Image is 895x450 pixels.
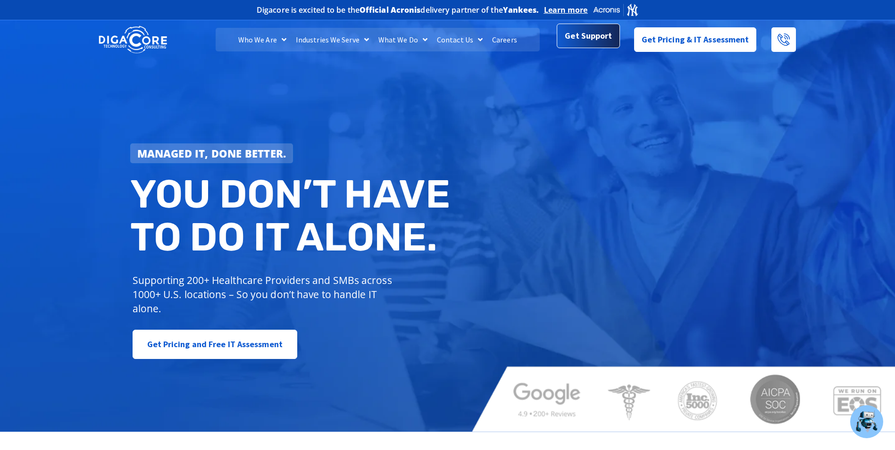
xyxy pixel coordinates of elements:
h2: Digacore is excited to be the delivery partner of the [257,6,539,14]
strong: Managed IT, done better. [137,146,286,160]
span: Get Pricing and Free IT Assessment [147,335,283,354]
a: Industries We Serve [291,28,374,51]
a: Get Support [557,24,619,49]
span: Get Pricing & IT Assessment [642,30,749,49]
img: Acronis [593,3,639,17]
a: Careers [487,28,522,51]
h2: You don’t have to do IT alone. [130,173,455,259]
b: Yankees. [503,5,539,15]
img: DigaCore Technology Consulting [99,25,167,55]
a: Managed IT, done better. [130,143,293,163]
p: Supporting 200+ Healthcare Providers and SMBs across 1000+ U.S. locations – So you don’t have to ... [133,273,396,316]
a: Get Pricing & IT Assessment [634,27,757,52]
b: Official Acronis [360,5,421,15]
a: What We Do [374,28,432,51]
a: Get Pricing and Free IT Assessment [133,330,297,359]
a: Learn more [544,5,588,15]
a: Who We Are [234,28,291,51]
a: Contact Us [432,28,487,51]
span: Get Support [565,27,612,46]
nav: Menu [216,28,539,51]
